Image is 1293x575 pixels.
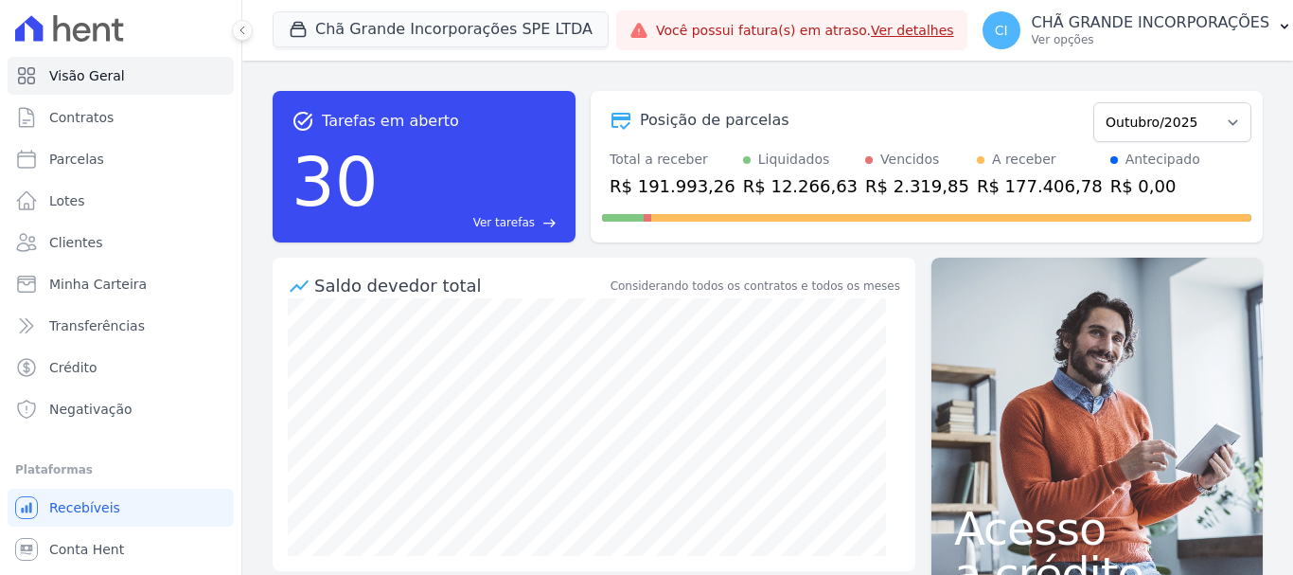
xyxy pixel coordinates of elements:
[8,530,234,568] a: Conta Hent
[49,540,124,559] span: Conta Hent
[995,24,1008,37] span: CI
[473,214,535,231] span: Ver tarefas
[610,173,735,199] div: R$ 191.993,26
[386,214,557,231] a: Ver tarefas east
[1110,173,1200,199] div: R$ 0,00
[8,182,234,220] a: Lotes
[880,150,939,170] div: Vencidos
[314,273,607,298] div: Saldo devedor total
[8,265,234,303] a: Minha Carteira
[542,216,557,230] span: east
[322,110,459,133] span: Tarefas em aberto
[1125,150,1200,170] div: Antecipado
[1032,13,1270,32] p: CHÃ GRANDE INCORPORAÇÕES
[610,150,735,170] div: Total a receber
[656,21,954,41] span: Você possui fatura(s) em atraso.
[8,390,234,428] a: Negativação
[977,173,1103,199] div: R$ 177.406,78
[49,275,147,294] span: Minha Carteira
[49,66,125,85] span: Visão Geral
[758,150,830,170] div: Liquidados
[49,498,120,517] span: Recebíveis
[49,400,133,419] span: Negativação
[49,108,114,127] span: Contratos
[292,110,314,133] span: task_alt
[8,307,234,345] a: Transferências
[49,191,85,210] span: Lotes
[992,150,1056,170] div: A receber
[954,506,1240,551] span: Acesso
[8,99,234,136] a: Contratos
[15,458,226,481] div: Plataformas
[8,57,234,95] a: Visão Geral
[640,109,789,132] div: Posição de parcelas
[743,173,858,199] div: R$ 12.266,63
[8,349,234,386] a: Crédito
[49,358,97,377] span: Crédito
[292,133,379,231] div: 30
[8,489,234,527] a: Recebíveis
[611,278,900,295] div: Considerando todos os contratos e todos os meses
[273,11,609,47] button: Chã Grande Incorporações SPE LTDA
[871,23,954,38] a: Ver detalhes
[49,150,104,169] span: Parcelas
[49,233,102,252] span: Clientes
[1032,32,1270,47] p: Ver opções
[8,224,234,261] a: Clientes
[49,316,145,335] span: Transferências
[8,140,234,178] a: Parcelas
[865,173,969,199] div: R$ 2.319,85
